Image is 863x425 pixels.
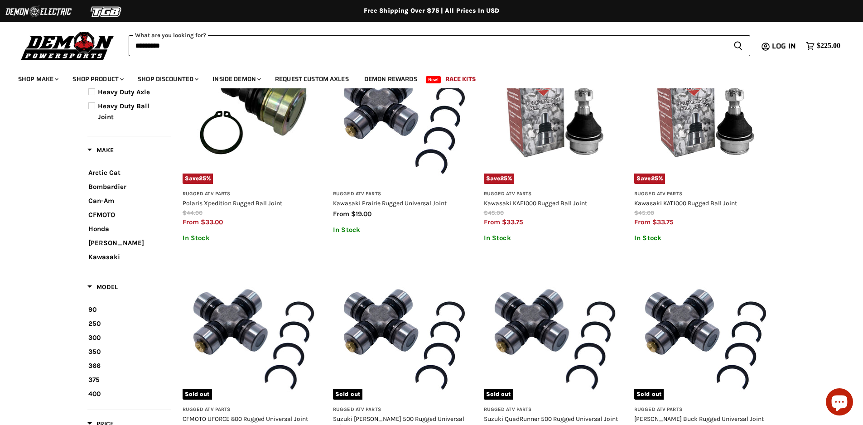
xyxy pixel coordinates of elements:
[484,199,587,207] a: Kawasaki KAF1000 Rugged Ball Joint
[183,209,202,216] span: $44.00
[183,415,308,422] a: CFMOTO UFORCE 800 Rugged Universal Joint
[333,258,475,400] a: Suzuki Vinson 500 Rugged Universal JointSold out
[72,3,140,20] img: TGB Logo 2
[484,406,626,413] h3: Rugged ATV Parts
[131,70,204,88] a: Shop Discounted
[817,42,840,50] span: $225.00
[129,35,750,56] form: Product
[634,234,776,242] p: In Stock
[634,258,776,400] a: John Deere Buck Rugged Universal JointSold out
[484,258,626,400] a: Suzuki QuadRunner 500 Rugged Universal JointSold out
[484,42,626,184] a: Kawasaki KAF1000 Rugged Ball JointSave25%
[18,29,117,62] img: Demon Powersports
[634,42,776,184] img: Kawasaki KAT1000 Rugged Ball Joint
[333,389,362,399] span: Sold out
[484,191,626,198] h3: Rugged ATV Parts
[87,283,118,291] span: Model
[88,211,115,219] span: CFMOTO
[634,174,665,184] span: Save %
[183,174,213,184] span: Save %
[484,389,513,399] span: Sold out
[484,174,515,184] span: Save %
[634,42,776,184] a: Kawasaki KAT1000 Rugged Ball JointSave25%
[484,209,504,216] span: $45.00
[88,362,101,370] span: 366
[183,234,324,242] p: In Stock
[333,258,475,400] img: Suzuki Vinson 500 Rugged Universal Joint
[88,197,114,205] span: Can-Am
[333,42,475,184] img: Kawasaki Prairie Rugged Universal Joint
[88,253,120,261] span: Kawasaki
[87,146,114,154] span: Make
[333,210,349,218] span: from
[11,70,64,88] a: Shop Make
[88,333,101,342] span: 300
[426,76,441,83] span: New!
[634,389,664,399] span: Sold out
[823,388,856,418] inbox-online-store-chat: Shopify online store chat
[88,239,144,247] span: [PERSON_NAME]
[500,175,507,182] span: 25
[333,199,447,207] a: Kawasaki Prairie Rugged Universal Joint
[484,415,618,422] a: Suzuki QuadRunner 500 Rugged Universal Joint
[333,226,475,234] p: In Stock
[98,88,150,96] span: Heavy Duty Axle
[11,66,838,88] ul: Main menu
[268,70,356,88] a: Request Custom Axles
[98,102,149,121] span: Heavy Duty Ball Joint
[351,210,371,218] span: $19.00
[634,191,776,198] h3: Rugged ATV Parts
[634,218,651,226] span: from
[88,169,121,177] span: Arctic Cat
[768,42,801,50] a: Log in
[726,35,750,56] button: Search
[634,199,737,207] a: Kawasaki KAT1000 Rugged Ball Joint
[66,70,129,88] a: Shop Product
[484,42,626,184] img: Kawasaki KAF1000 Rugged Ball Joint
[634,415,764,422] a: [PERSON_NAME] Buck Rugged Universal Joint
[88,348,101,356] span: 350
[634,406,776,413] h3: Rugged ATV Parts
[484,258,626,400] img: Suzuki QuadRunner 500 Rugged Universal Joint
[652,218,674,226] span: $33.75
[183,406,324,413] h3: Rugged ATV Parts
[183,191,324,198] h3: Rugged ATV Parts
[484,218,500,226] span: from
[183,258,324,400] a: CFMOTO UFORCE 800 Rugged Universal JointSold out
[88,390,101,398] span: 400
[772,40,796,52] span: Log in
[183,42,324,184] img: Polaris Xpedition Rugged Ball Joint
[439,70,482,88] a: Race Kits
[206,70,266,88] a: Inside Demon
[88,225,109,233] span: Honda
[201,218,223,226] span: $33.00
[333,406,475,413] h3: Rugged ATV Parts
[333,191,475,198] h3: Rugged ATV Parts
[183,218,199,226] span: from
[88,319,101,328] span: 250
[88,183,126,191] span: Bombardier
[183,389,212,399] span: Sold out
[634,209,654,216] span: $45.00
[88,376,100,384] span: 375
[801,39,845,53] a: $225.00
[634,258,776,400] img: John Deere Buck Rugged Universal Joint
[129,35,726,56] input: When autocomplete results are available use up and down arrows to review and enter to select
[69,7,794,15] div: Free Shipping Over $75 | All Prices In USD
[199,175,206,182] span: 25
[183,42,324,184] a: Polaris Xpedition Rugged Ball JointSave25%
[87,146,114,157] button: Filter by Make
[183,199,282,207] a: Polaris Xpedition Rugged Ball Joint
[651,175,658,182] span: 25
[502,218,523,226] span: $33.75
[87,283,118,294] button: Filter by Model
[357,70,424,88] a: Demon Rewards
[484,234,626,242] p: In Stock
[88,305,96,314] span: 90
[5,3,72,20] img: Demon Electric Logo 2
[183,258,324,400] img: CFMOTO UFORCE 800 Rugged Universal Joint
